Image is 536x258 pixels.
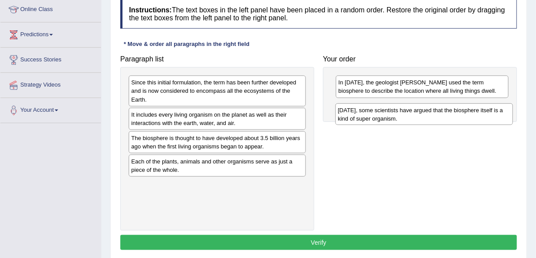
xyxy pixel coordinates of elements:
[336,76,509,98] div: In [DATE], the geologist [PERSON_NAME] used the term biosphere to describe the location where all...
[120,55,314,63] h4: Paragraph list
[129,155,306,177] div: Each of the plants, animals and other organisms serve as just a piece of the whole.
[0,73,101,95] a: Strategy Videos
[323,55,517,63] h4: Your order
[120,235,517,250] button: Verify
[129,6,172,14] b: Instructions:
[0,48,101,70] a: Success Stories
[0,23,101,45] a: Predictions
[129,76,306,106] div: Since this initial formulation, the term has been further developed and is now considered to enco...
[335,103,513,125] div: [DATE], some scientists have argued that the biosphere itself is a kind of super organism.
[129,131,306,153] div: The biosphere is thought to have developed about 3.5 billion years ago when the first living orga...
[129,108,306,130] div: It includes every living organism on the planet as well as their interactions with the earth, wat...
[120,40,253,48] div: * Move & order all paragraphs in the right field
[0,98,101,120] a: Your Account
